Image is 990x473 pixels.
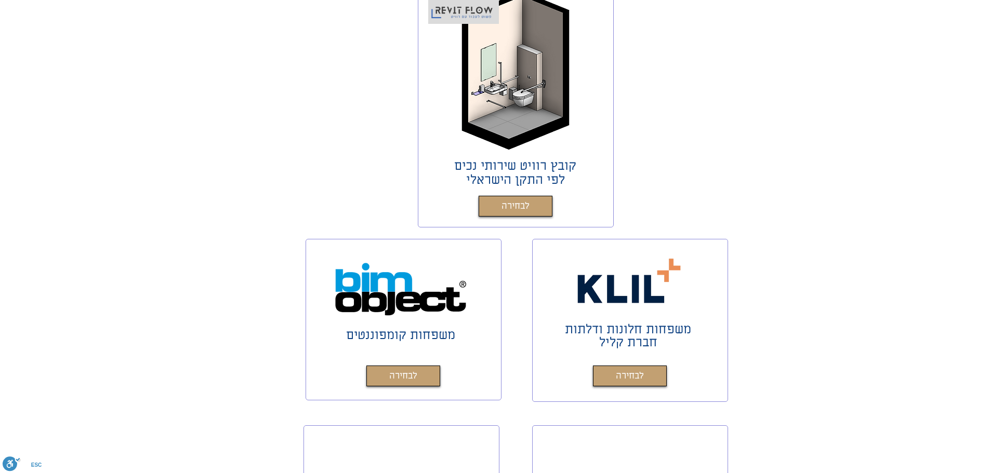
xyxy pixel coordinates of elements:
span: משפחות חלונות ודלתות [565,321,691,338]
img: Bim object משפחות רוויט בחינם [335,262,467,317]
span: לפי התקן הישראלי [466,171,565,188]
a: לבחירה [366,366,440,386]
a: משפחות קומפוננטים [346,327,455,344]
span: לבחירה [501,199,530,214]
span: לבחירה [389,369,417,384]
img: קליל משפחות רוויט בחינם [572,253,688,308]
span: קובץ רוויט שירותי נכים [454,157,576,174]
a: לבחירה [479,196,552,217]
span: חברת קליל [599,334,657,351]
a: לבחירה [593,366,667,386]
span: לבחירה [616,369,644,384]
